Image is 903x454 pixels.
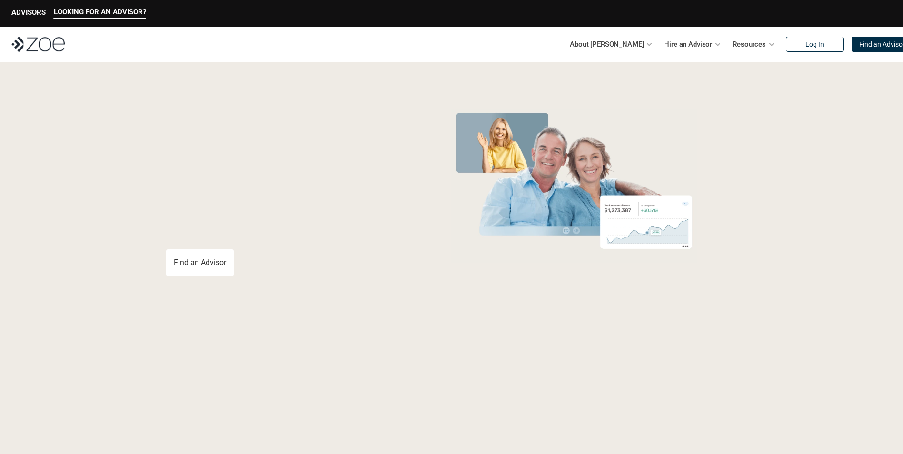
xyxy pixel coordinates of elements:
span: Grow Your Wealth [166,105,378,142]
p: Loremipsum: *DolOrsi Ametconsecte adi Eli Seddoeius tem inc utlaboreet. Dol 5331 MagNaal Enimadmi... [23,397,880,432]
span: with a Financial Advisor [166,137,358,206]
p: Log In [805,40,824,49]
a: Find an Advisor [166,249,234,276]
p: You deserve an advisor you can trust. [PERSON_NAME], hire, and invest with vetted, fiduciary, fin... [166,215,412,238]
p: ADVISORS [11,8,46,17]
p: Find an Advisor [174,258,226,267]
a: Log In [786,37,844,52]
p: Resources [733,37,766,51]
em: The information in the visuals above is for illustrative purposes only and does not represent an ... [442,269,706,274]
p: About [PERSON_NAME] [570,37,644,51]
p: Hire an Advisor [664,37,712,51]
p: LOOKING FOR AN ADVISOR? [54,8,146,16]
